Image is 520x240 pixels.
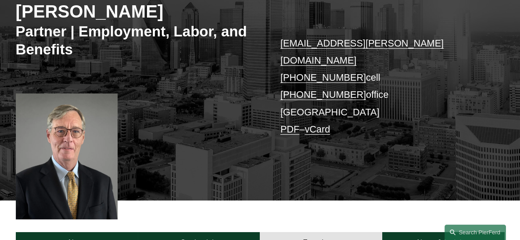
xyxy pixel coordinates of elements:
[280,38,444,66] a: [EMAIL_ADDRESS][PERSON_NAME][DOMAIN_NAME]
[280,72,366,83] a: [PHONE_NUMBER]
[280,35,484,137] p: cell office [GEOGRAPHIC_DATA] –
[305,124,330,135] a: vCard
[16,23,260,59] h3: Partner | Employment, Labor, and Benefits
[16,1,260,23] h2: [PERSON_NAME]
[280,124,299,135] a: PDF
[280,89,366,100] a: [PHONE_NUMBER]
[445,225,506,240] a: Search this site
